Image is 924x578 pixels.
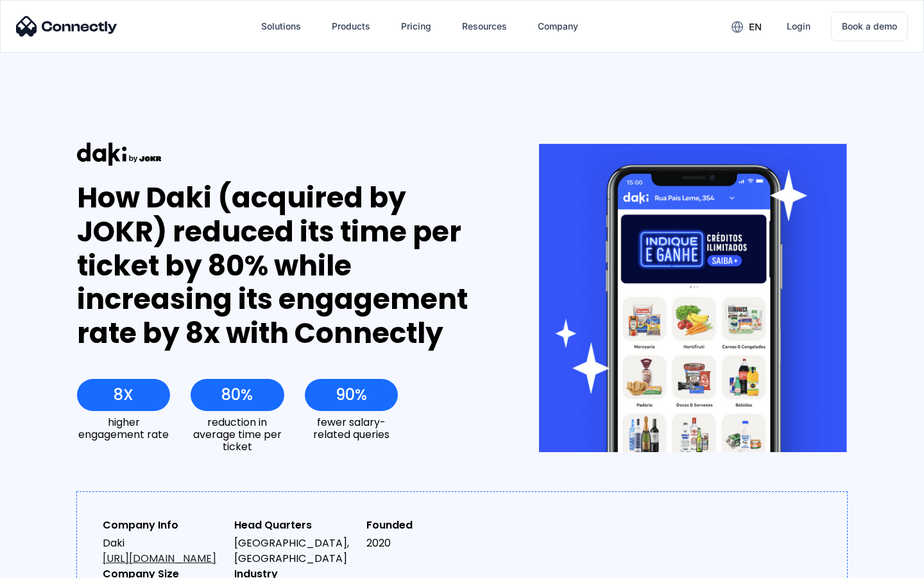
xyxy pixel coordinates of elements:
div: Login [787,17,810,35]
div: Solutions [261,17,301,35]
div: fewer salary-related queries [305,416,398,441]
div: reduction in average time per ticket [191,416,284,453]
div: higher engagement rate [77,416,170,441]
div: en [721,17,771,36]
a: Book a demo [831,12,908,41]
div: 90% [336,386,367,404]
a: Pricing [391,11,441,42]
div: Resources [462,17,507,35]
div: [GEOGRAPHIC_DATA], [GEOGRAPHIC_DATA] [234,536,355,566]
div: Company [527,11,588,42]
div: Products [332,17,370,35]
div: Head Quarters [234,518,355,533]
div: How Daki (acquired by JOKR) reduced its time per ticket by 80% while increasing its engagement ra... [77,181,492,351]
div: Products [321,11,381,42]
ul: Language list [26,556,77,574]
div: Founded [366,518,488,533]
div: Resources [452,11,517,42]
div: Pricing [401,17,431,35]
div: Company [538,17,578,35]
div: en [749,18,762,36]
div: 80% [221,386,253,404]
div: Company Info [103,518,224,533]
a: [URL][DOMAIN_NAME] [103,551,216,566]
div: 2020 [366,536,488,551]
a: Login [776,11,821,42]
aside: Language selected: English [13,556,77,574]
img: Connectly Logo [16,16,117,37]
div: 8X [114,386,133,404]
div: Daki [103,536,224,566]
div: Solutions [251,11,311,42]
